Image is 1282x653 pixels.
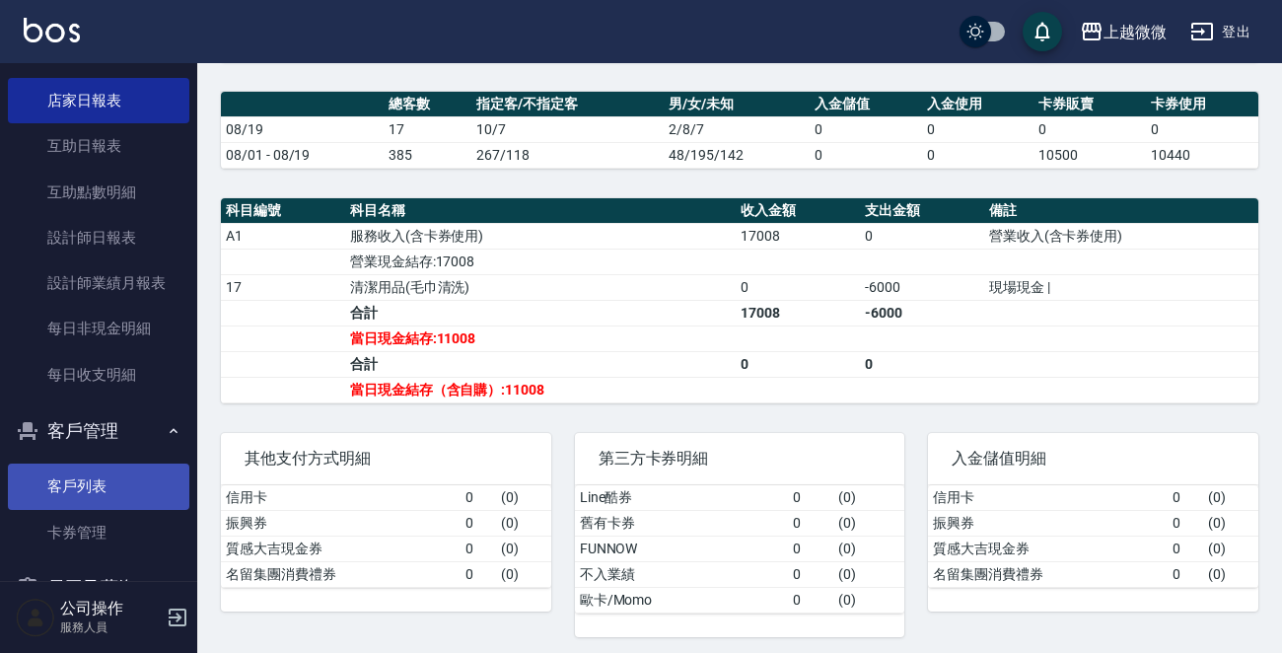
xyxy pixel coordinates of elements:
td: ( 0 ) [496,536,551,561]
td: 17 [384,116,472,142]
td: 0 [461,510,496,536]
td: 0 [1168,561,1203,587]
table: a dense table [221,92,1258,169]
td: 0 [788,536,833,561]
th: 備註 [984,198,1258,224]
a: 每日收支明細 [8,352,189,398]
td: 營業收入(含卡券使用) [984,223,1258,249]
th: 卡券販賣 [1033,92,1146,117]
td: 17008 [736,300,860,326]
td: 服務收入(含卡券使用) [345,223,736,249]
td: 08/01 - 08/19 [221,142,384,168]
th: 科目編號 [221,198,345,224]
th: 男/女/未知 [664,92,810,117]
td: 0 [1146,116,1258,142]
td: 清潔用品(毛巾清洗) [345,274,736,300]
span: 第三方卡券明細 [599,449,882,469]
a: 客戶列表 [8,464,189,509]
th: 卡券使用 [1146,92,1258,117]
a: 每日非現金明細 [8,306,189,351]
td: 0 [1168,485,1203,511]
a: 互助日報表 [8,123,189,169]
td: 歐卡/Momo [575,587,788,613]
td: ( 0 ) [496,485,551,511]
td: ( 0 ) [833,536,904,561]
td: 信用卡 [221,485,461,511]
td: ( 0 ) [833,510,904,536]
a: 卡券管理 [8,510,189,555]
td: 現場現金 | [984,274,1258,300]
td: 0 [860,223,984,249]
td: 0 [736,274,860,300]
a: 店家日報表 [8,78,189,123]
td: -6000 [860,274,984,300]
td: A1 [221,223,345,249]
button: 員工及薪資 [8,562,189,614]
button: 客戶管理 [8,405,189,457]
button: save [1023,12,1062,51]
h5: 公司操作 [60,599,161,618]
td: 0 [788,561,833,587]
td: 10/7 [471,116,664,142]
td: 2/8/7 [664,116,810,142]
td: 0 [922,142,1034,168]
td: 10500 [1033,142,1146,168]
a: 設計師業績月報表 [8,260,189,306]
table: a dense table [221,485,551,588]
td: 10440 [1146,142,1258,168]
td: 0 [461,536,496,561]
table: a dense table [928,485,1258,588]
a: 互助點數明細 [8,170,189,215]
td: 17008 [736,223,860,249]
button: 上越微微 [1072,12,1175,52]
th: 科目名稱 [345,198,736,224]
td: 質感大吉現金券 [928,536,1168,561]
img: Person [16,598,55,637]
td: 0 [810,142,922,168]
div: 上越微微 [1104,20,1167,44]
td: 0 [461,485,496,511]
td: 0 [922,116,1034,142]
table: a dense table [221,198,1258,403]
td: ( 0 ) [1203,510,1258,536]
td: FUNNOW [575,536,788,561]
td: 質感大吉現金券 [221,536,461,561]
td: 當日現金結存:11008 [345,326,736,351]
td: 48/195/142 [664,142,810,168]
td: ( 0 ) [833,561,904,587]
td: ( 0 ) [1203,485,1258,511]
td: 營業現金結存:17008 [345,249,736,274]
td: 0 [788,587,833,613]
td: 當日現金結存（含自購）:11008 [345,377,736,402]
td: 0 [788,510,833,536]
td: Line酷券 [575,485,788,511]
th: 入金儲值 [810,92,922,117]
th: 入金使用 [922,92,1034,117]
button: 登出 [1182,14,1258,50]
td: 合計 [345,300,736,326]
td: 0 [1168,510,1203,536]
td: 0 [461,561,496,587]
td: ( 0 ) [496,510,551,536]
td: 不入業績 [575,561,788,587]
th: 總客數 [384,92,472,117]
td: 385 [384,142,472,168]
td: 0 [1033,116,1146,142]
span: 入金儲值明細 [952,449,1235,469]
td: ( 0 ) [833,485,904,511]
td: 17 [221,274,345,300]
td: 0 [860,351,984,377]
th: 收入金額 [736,198,860,224]
td: 0 [1168,536,1203,561]
td: 名留集團消費禮券 [221,561,461,587]
td: 0 [736,351,860,377]
td: 0 [810,116,922,142]
td: 舊有卡券 [575,510,788,536]
th: 支出金額 [860,198,984,224]
td: 振興券 [221,510,461,536]
td: ( 0 ) [1203,536,1258,561]
th: 指定客/不指定客 [471,92,664,117]
td: 合計 [345,351,736,377]
a: 設計師日報表 [8,215,189,260]
td: 08/19 [221,116,384,142]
